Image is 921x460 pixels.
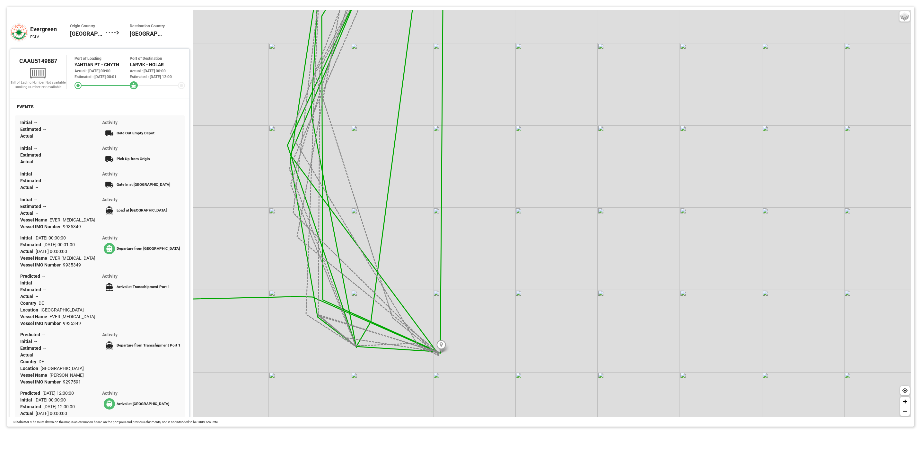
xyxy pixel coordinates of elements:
[903,397,907,405] span: +
[70,23,106,29] span: Origin Country
[20,280,34,285] span: Initial
[43,242,75,247] span: [DATE] 00:01:00
[20,346,43,351] span: Estimated
[42,274,45,279] span: --
[43,404,75,409] span: [DATE] 12:00:00
[75,61,130,68] div: YANTIAN PT - CNYTN
[43,152,46,158] span: --
[20,397,34,402] span: Initial
[436,340,446,353] img: Marker
[49,314,95,319] span: EVER [MEDICAL_DATA]
[30,35,39,39] span: EGLV
[75,56,130,61] div: Port of Loading
[34,397,66,402] span: [DATE] 00:00:00
[20,359,39,364] span: Country
[10,23,28,41] img: evergreen.png
[36,411,67,416] span: [DATE] 00:00:00
[20,274,42,279] span: Predicted
[20,146,34,151] span: Initial
[117,131,154,135] span: Gate Out Empty Depot
[130,23,166,41] div: Norway
[20,133,36,139] span: Actual
[42,391,74,396] span: [DATE] 12:00:00
[39,359,44,364] span: DE
[117,343,180,347] span: Departure from Transshipment Port 1
[63,379,81,384] span: 9297591
[102,274,118,279] span: Activity
[36,352,38,357] span: --
[75,74,130,80] div: Estimated : [DATE] 00:01
[39,301,44,306] span: DE
[900,397,910,406] a: Zoom in
[10,85,66,89] div: Booking Number: Not available
[63,224,81,229] span: 9935349
[20,307,40,312] span: Location
[43,127,46,132] span: --
[20,287,43,292] span: Estimated
[20,211,36,216] span: Actual
[117,246,180,251] span: Departure from [GEOGRAPHIC_DATA]
[42,332,45,337] span: --
[31,420,219,424] span: The route drawn on the map is an estimation based on the port pairs and previous shipments, and i...
[117,284,170,289] span: Arrival at Transshipment Port 1
[102,146,118,151] span: Activity
[102,120,118,125] span: Activity
[20,321,63,326] span: Vessel IMO Number
[20,159,36,164] span: Actual
[102,235,118,240] span: Activity
[130,56,185,61] div: Port of Destination
[20,391,42,396] span: Predicted
[70,29,106,38] span: [GEOGRAPHIC_DATA]
[34,197,37,202] span: --
[75,68,130,74] div: Actual : [DATE] 00:00
[63,321,81,326] span: 9935349
[20,249,36,254] span: Actual
[20,411,36,416] span: Actual
[20,197,34,202] span: Initial
[20,294,36,299] span: Actual
[903,407,907,415] span: −
[36,185,38,190] span: --
[34,280,37,285] span: --
[20,127,43,132] span: Estimated
[20,352,36,357] span: Actual
[20,217,49,222] span: Vessel Name
[102,197,118,202] span: Activity
[20,178,43,183] span: Estimated
[20,301,39,306] span: Country
[117,401,169,406] span: Arrival at [GEOGRAPHIC_DATA]
[15,103,36,111] div: EVENTS
[20,373,49,378] span: Vessel Name
[34,339,37,344] span: --
[117,208,167,212] span: Load at [GEOGRAPHIC_DATA]
[20,404,43,409] span: Estimated
[36,249,67,254] span: [DATE] 00:00:00
[49,256,95,261] span: EVER [MEDICAL_DATA]
[20,366,40,371] span: Location
[20,204,43,209] span: Estimated
[43,287,46,292] span: --
[13,420,31,424] span: Disclaimer :
[43,204,46,209] span: --
[43,178,46,183] span: --
[36,159,38,164] span: --
[70,23,106,41] div: China
[34,235,66,240] span: [DATE] 00:00:00
[49,217,95,222] span: EVER [MEDICAL_DATA]
[900,406,910,416] a: Zoom out
[20,332,42,337] span: Predicted
[19,58,57,64] span: CAAU5149887
[117,157,150,161] span: Pick Up from Origin
[102,171,118,176] span: Activity
[10,80,66,85] div: Bill of Lading Number: Not available
[20,379,63,384] span: Vessel IMO Number
[34,171,37,176] span: --
[20,224,63,229] span: Vessel IMO Number
[20,262,63,267] span: Vessel IMO Number
[34,120,37,125] span: --
[102,391,118,396] span: Activity
[36,294,38,299] span: --
[49,373,84,378] span: [PERSON_NAME]
[34,146,37,151] span: --
[130,29,166,38] span: [GEOGRAPHIC_DATA]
